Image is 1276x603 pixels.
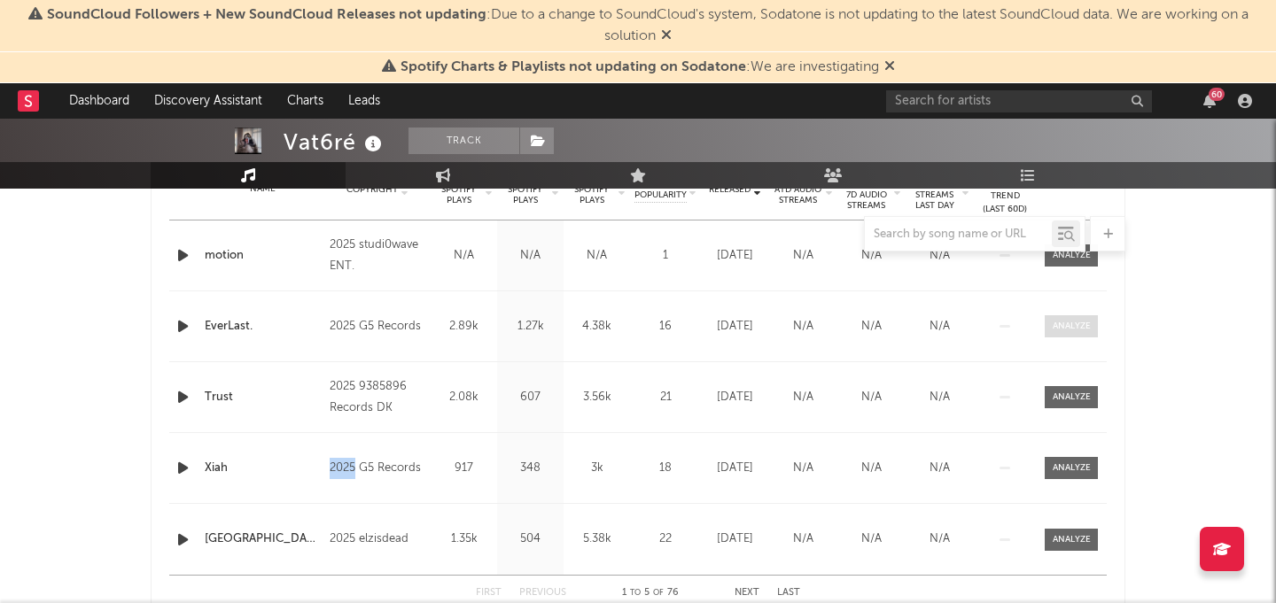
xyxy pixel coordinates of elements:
[842,247,901,265] div: N/A
[661,29,672,43] span: Dismiss
[705,318,765,336] div: [DATE]
[502,530,559,548] div: 504
[735,588,759,598] button: Next
[330,529,426,550] div: 2025 elzisdead
[435,389,493,406] div: 2.08k
[346,184,398,195] span: Copyright
[205,247,321,265] a: motion
[705,460,765,477] div: [DATE]
[774,318,833,336] div: N/A
[330,235,426,277] div: 2025 studi0wave ENT.
[568,247,626,265] div: N/A
[205,460,321,477] a: Xiah
[705,247,765,265] div: [DATE]
[1203,94,1216,108] button: 60
[330,316,426,337] div: 2025 G5 Records
[634,247,696,265] div: 1
[630,589,641,597] span: to
[709,184,751,195] span: Released
[634,530,696,548] div: 22
[910,168,959,211] span: Estimated % Playlist Streams Last Day
[330,458,426,479] div: 2025 G5 Records
[435,247,493,265] div: N/A
[275,83,336,119] a: Charts
[910,530,969,548] div: N/A
[336,83,393,119] a: Leads
[774,247,833,265] div: N/A
[435,460,493,477] div: 917
[842,389,901,406] div: N/A
[634,389,696,406] div: 21
[865,228,1052,242] input: Search by song name or URL
[653,589,664,597] span: of
[1209,88,1225,101] div: 60
[774,530,833,548] div: N/A
[330,376,426,419] div: 2025 9385896 Records DK
[886,90,1152,112] input: Search for artists
[502,389,559,406] div: 607
[978,163,1031,216] div: Global Streaming Trend (Last 60D)
[205,530,321,548] a: [GEOGRAPHIC_DATA]
[884,60,895,74] span: Dismiss
[568,174,615,205] span: ATD Spotify Plays
[910,460,969,477] div: N/A
[705,530,765,548] div: [DATE]
[502,247,559,265] div: N/A
[502,318,559,336] div: 1.27k
[634,318,696,336] div: 16
[205,389,321,406] a: Trust
[57,83,142,119] a: Dashboard
[284,128,386,157] div: Vat6ré
[910,247,969,265] div: N/A
[568,530,626,548] div: 5.38k
[774,174,822,205] span: Global ATD Audio Streams
[401,60,879,74] span: : We are investigating
[205,318,321,336] a: EverLast.
[777,588,800,598] button: Last
[435,318,493,336] div: 2.89k
[47,8,1249,43] span: : Due to a change to SoundCloud's system, Sodatone is not updating to the latest SoundCloud data....
[435,174,482,205] span: 7 Day Spotify Plays
[47,8,486,22] span: SoundCloud Followers + New SoundCloud Releases not updating
[568,460,626,477] div: 3k
[634,460,696,477] div: 18
[774,389,833,406] div: N/A
[408,128,519,154] button: Track
[205,182,321,196] div: Name
[476,588,502,598] button: First
[502,174,549,205] span: Last Day Spotify Plays
[842,530,901,548] div: N/A
[842,318,901,336] div: N/A
[502,460,559,477] div: 348
[519,588,566,598] button: Previous
[568,389,626,406] div: 3.56k
[705,389,765,406] div: [DATE]
[435,530,493,548] div: 1.35k
[634,175,687,202] span: Spotify Popularity
[568,318,626,336] div: 4.38k
[774,460,833,477] div: N/A
[842,460,901,477] div: N/A
[910,318,969,336] div: N/A
[142,83,275,119] a: Discovery Assistant
[401,60,746,74] span: Spotify Charts & Playlists not updating on Sodatone
[910,389,969,406] div: N/A
[842,168,891,211] span: Global Rolling 7D Audio Streams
